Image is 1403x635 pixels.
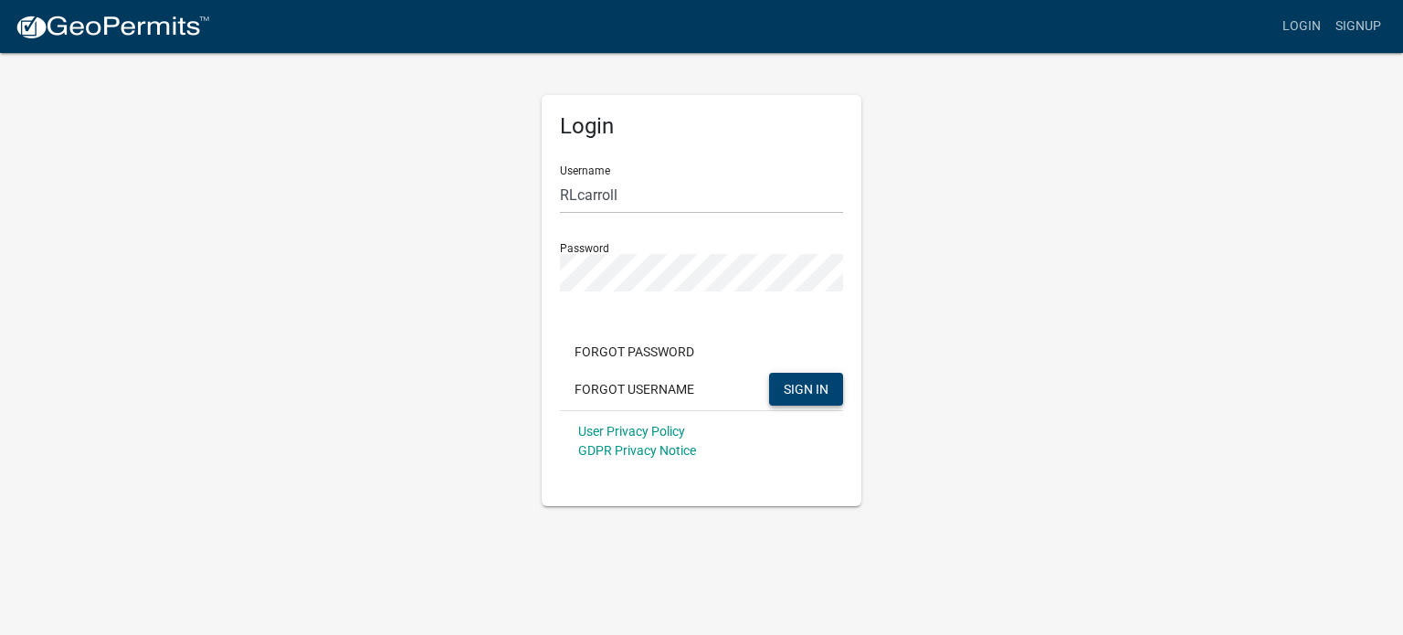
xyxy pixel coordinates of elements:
[1328,9,1388,44] a: Signup
[560,113,843,140] h5: Login
[560,335,709,368] button: Forgot Password
[560,373,709,406] button: Forgot Username
[769,373,843,406] button: SIGN IN
[578,424,685,439] a: User Privacy Policy
[578,443,696,458] a: GDPR Privacy Notice
[784,381,828,396] span: SIGN IN
[1275,9,1328,44] a: Login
